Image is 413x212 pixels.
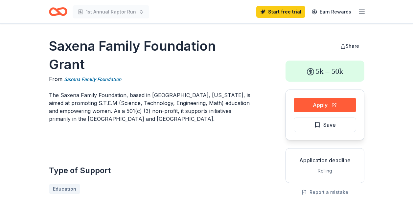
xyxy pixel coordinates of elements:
span: Share [346,43,359,49]
span: Save [323,120,336,129]
button: Apply [294,98,356,112]
h1: Saxena Family Foundation Grant [49,37,254,74]
button: Report a mistake [302,188,348,196]
a: Earn Rewards [308,6,355,18]
p: The Saxena Family Foundation, based in [GEOGRAPHIC_DATA], [US_STATE], is aimed at promoting S.T.E... [49,91,254,123]
div: Rolling [291,167,359,175]
button: Save [294,118,356,132]
button: 1st Annual Raptor Run [73,5,149,18]
h2: Type of Support [49,165,254,176]
span: 1st Annual Raptor Run [86,8,136,16]
a: Home [49,4,67,19]
button: Share [335,40,364,53]
div: Application deadline [291,156,359,164]
a: Saxena Family Foundation [64,75,121,83]
a: Start free trial [256,6,305,18]
a: Education [49,184,80,194]
div: From [49,75,254,83]
div: 5k – 50k [286,61,364,82]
